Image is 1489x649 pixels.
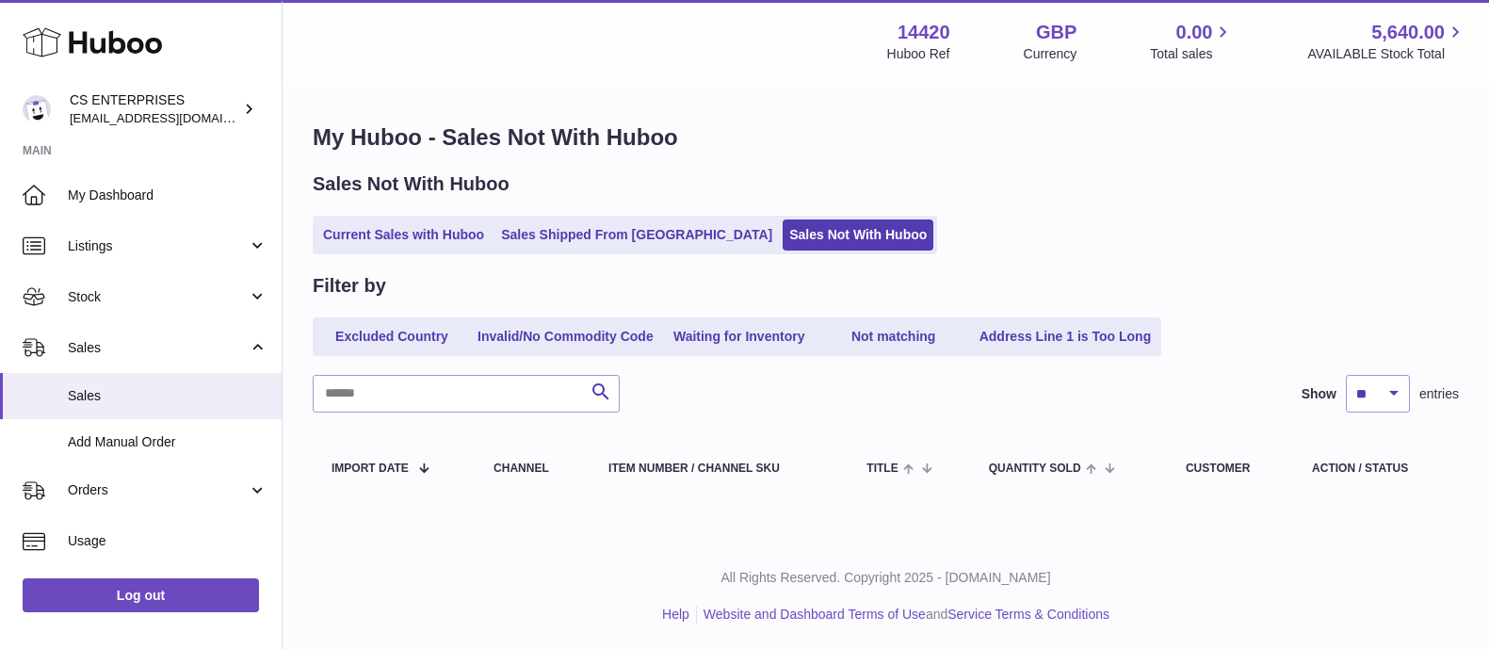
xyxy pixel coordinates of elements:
[23,578,259,612] a: Log out
[973,321,1158,352] a: Address Line 1 is Too Long
[866,462,898,475] span: Title
[898,20,950,45] strong: 14420
[68,532,267,550] span: Usage
[68,339,248,357] span: Sales
[1150,45,1234,63] span: Total sales
[70,110,277,125] span: [EMAIL_ADDRESS][DOMAIN_NAME]
[471,321,660,352] a: Invalid/No Commodity Code
[947,607,1109,622] a: Service Terms & Conditions
[1371,20,1445,45] span: 5,640.00
[316,321,467,352] a: Excluded Country
[68,433,267,451] span: Add Manual Order
[989,462,1081,475] span: Quantity Sold
[332,462,409,475] span: Import date
[1186,462,1274,475] div: Customer
[1307,20,1466,63] a: 5,640.00 AVAILABLE Stock Total
[783,219,933,251] a: Sales Not With Huboo
[316,219,491,251] a: Current Sales with Huboo
[887,45,950,63] div: Huboo Ref
[68,387,267,405] span: Sales
[1150,20,1234,63] a: 0.00 Total sales
[1024,45,1077,63] div: Currency
[704,607,926,622] a: Website and Dashboard Terms of Use
[68,187,267,204] span: My Dashboard
[1307,45,1466,63] span: AVAILABLE Stock Total
[70,91,239,127] div: CS ENTERPRISES
[68,288,248,306] span: Stock
[818,321,969,352] a: Not matching
[1176,20,1213,45] span: 0.00
[23,95,51,123] img: internalAdmin-14420@internal.huboo.com
[68,237,248,255] span: Listings
[1036,20,1076,45] strong: GBP
[68,481,248,499] span: Orders
[494,462,571,475] div: Channel
[1419,385,1459,403] span: entries
[608,462,829,475] div: Item Number / Channel SKU
[313,171,510,197] h2: Sales Not With Huboo
[1302,385,1336,403] label: Show
[664,321,815,352] a: Waiting for Inventory
[662,607,689,622] a: Help
[1312,462,1440,475] div: Action / Status
[313,122,1459,153] h1: My Huboo - Sales Not With Huboo
[298,569,1474,587] p: All Rights Reserved. Copyright 2025 - [DOMAIN_NAME]
[313,273,386,299] h2: Filter by
[697,606,1109,624] li: and
[494,219,779,251] a: Sales Shipped From [GEOGRAPHIC_DATA]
